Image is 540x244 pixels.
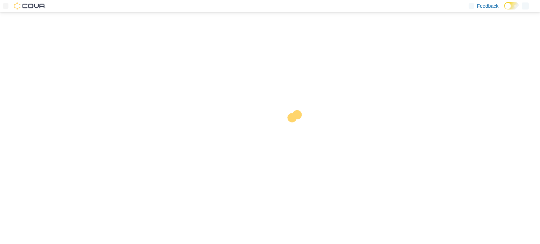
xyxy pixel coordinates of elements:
[504,9,504,10] span: Dark Mode
[477,2,499,9] span: Feedback
[270,105,323,158] img: cova-loader
[504,2,519,9] input: Dark Mode
[14,2,46,9] img: Cova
